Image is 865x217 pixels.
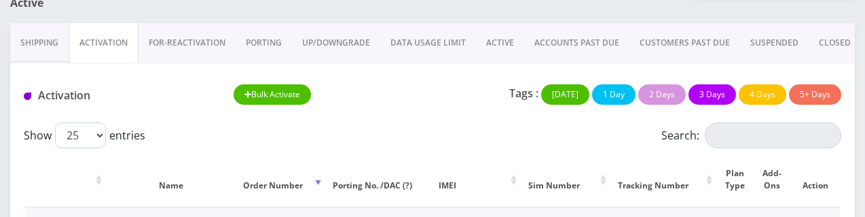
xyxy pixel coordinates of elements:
[476,23,524,63] a: ACTIVE
[326,154,430,205] th: Porting No. /DAC (?)
[107,154,235,205] th: Name
[705,122,841,148] input: Search:
[739,84,786,105] button: 4 Days
[380,23,476,63] a: DATA USAGE LIMIT
[521,154,610,205] th: Sim Number: activate to sort column ascending
[432,154,520,205] th: IMEI: activate to sort column ascending
[292,23,380,63] a: UP/DOWNGRADE
[25,154,105,205] th: : activate to sort column ascending
[69,23,139,63] a: Activation
[509,85,538,101] p: Tags :
[10,23,69,63] a: Shipping
[236,23,292,63] a: PORTING
[55,122,106,148] select: Showentries
[638,84,686,105] button: 2 Days
[541,84,589,105] button: [DATE]
[717,154,754,205] th: Plan Type
[661,122,841,148] label: Search:
[24,89,213,102] h1: Activation
[611,154,716,205] th: Tracking Number: activate to sort column ascending
[592,84,636,105] button: 1 Day
[688,84,736,105] button: 3 Days
[234,84,312,105] button: Bulk Activate
[24,122,145,148] label: Show entries
[789,84,841,105] button: 5+ Days
[809,23,861,63] a: CLOSED
[139,23,236,63] a: FOR-REActivation
[629,23,740,63] a: CUSTOMERS PAST DUE
[740,23,809,63] a: SUSPENDED
[754,154,790,205] th: Add-Ons
[524,23,629,63] a: ACCOUNTS PAST DUE
[24,93,31,100] img: Activation
[791,154,840,205] th: Action
[236,154,325,205] th: Order Number: activate to sort column ascending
